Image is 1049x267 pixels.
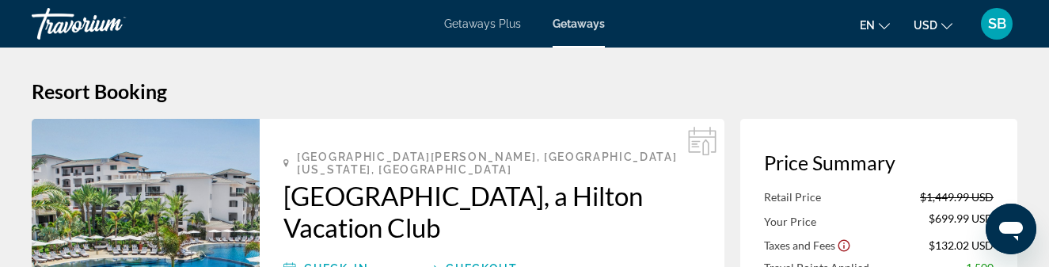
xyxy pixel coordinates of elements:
h1: Resort Booking [32,79,1017,103]
button: Show Taxes and Fees breakdown [764,237,851,253]
span: Taxes and Fees [764,238,835,252]
span: $1,449.99 USD [920,190,994,204]
span: [GEOGRAPHIC_DATA][PERSON_NAME], [GEOGRAPHIC_DATA][US_STATE], [GEOGRAPHIC_DATA] [297,151,701,176]
button: Change currency [914,13,952,36]
span: USD [914,19,937,32]
span: $132.02 USD [929,238,994,252]
h3: Price Summary [764,151,994,174]
span: en [860,19,875,32]
span: SB [988,16,1006,32]
button: Change language [860,13,890,36]
span: Retail Price [764,190,821,204]
a: Getaways Plus [444,17,521,30]
a: Travorium [32,3,190,44]
span: Your Price [764,215,816,228]
button: Show Taxes and Fees disclaimer [837,238,851,252]
a: [GEOGRAPHIC_DATA], a Hilton Vacation Club [283,180,701,243]
button: User Menu [976,7,1017,40]
span: $699.99 USD [929,212,994,229]
iframe: Button to launch messaging window [986,204,1036,254]
a: Getaways [553,17,605,30]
